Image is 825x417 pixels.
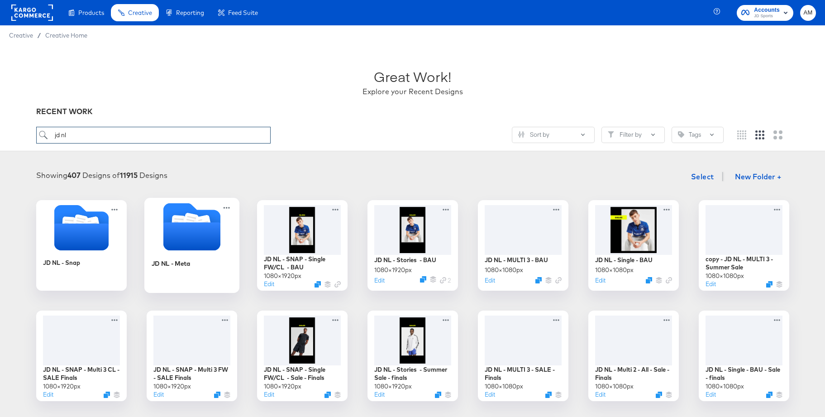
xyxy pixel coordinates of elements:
input: Search for a design [36,127,271,144]
button: Edit [374,276,385,285]
div: JD NL - Single - BAU1080×1080pxEditDuplicate [588,200,679,291]
span: Creative [9,32,33,39]
button: Edit [595,276,606,285]
button: Edit [374,390,385,399]
button: New Folder + [727,169,789,186]
button: Duplicate [420,276,426,283]
svg: Link [666,277,672,283]
div: 1080 × 1920 px [264,272,301,280]
svg: Filter [608,131,614,138]
div: JD NL - Multi 2 - All - Sale - Finals1080×1080pxEditDuplicate [588,311,679,401]
div: 1080 × 1080 px [595,382,634,391]
div: JD NL - SNAP - Multi 3 CL - SALE Finals1080×1920pxEditDuplicate [36,311,127,401]
div: JD NL - SNAP - Multi 3 FW - SALE Finals1080×1920pxEditDuplicate [147,311,237,401]
span: Feed Suite [228,9,258,16]
div: JD NL - Stories - BAU [374,256,436,264]
button: Select [687,168,718,186]
svg: Duplicate [104,392,110,398]
div: RECENT WORK [36,106,789,117]
svg: Large grid [773,130,782,139]
div: JD NL - SNAP - Multi 3 CL - SALE Finals [43,365,120,382]
div: 1080 × 1920 px [374,382,412,391]
button: Edit [43,390,53,399]
div: JD NL - Single - BAU - Sale - finals1080×1080pxEditDuplicate [699,311,789,401]
div: JD NL - MULTI 3 - SALE - Finals1080×1080pxEditDuplicate [478,311,568,401]
button: FilterFilter by [601,127,665,143]
button: SlidersSort by [512,127,595,143]
div: JD NL - Meta [144,198,239,293]
div: 1080 × 1920 px [264,382,301,391]
div: JD NL - Meta [151,259,190,268]
button: TagTags [672,127,724,143]
div: JD NL - Single - BAU - Sale - finals [706,365,782,382]
svg: Duplicate [646,277,652,283]
div: 1080 × 1920 px [43,382,81,391]
div: 1080 × 1080 px [485,266,523,274]
svg: Duplicate [315,281,321,288]
div: Great Work! [374,67,451,86]
strong: 407 [67,171,81,180]
button: Edit [485,276,495,285]
span: Products [78,9,104,16]
button: AM [800,5,816,21]
div: JD NL - SNAP - Single FW/CL - BAU [264,255,341,272]
button: Edit [595,390,606,399]
button: Edit [264,280,274,288]
div: copy - JD NL - MULTI 3 - Summer Sale [706,255,782,272]
svg: Duplicate [214,392,220,398]
svg: Link [334,281,341,288]
div: JD NL - MULTI 3 - SALE - Finals [485,365,562,382]
svg: Link [440,277,446,283]
span: Creative [128,9,152,16]
div: 1080 × 1920 px [374,266,412,274]
svg: Duplicate [766,281,773,288]
svg: Medium grid [755,130,764,139]
div: 1080 × 1080 px [485,382,523,391]
div: JD NL - SNAP - Single FW/CL - Sale - Finals [264,365,341,382]
div: 1080 × 1080 px [706,272,744,280]
div: JD NL - SNAP - Single FW/CL - BAU1080×1920pxEditDuplicate [257,200,348,291]
svg: Duplicate [435,392,441,398]
div: JD NL - MULTI 3 - BAU [485,256,548,264]
div: copy - JD NL - MULTI 3 - Summer Sale1080×1080pxEditDuplicate [699,200,789,291]
button: Duplicate [656,392,662,398]
div: JD NL - Stories - BAU1080×1920pxEditDuplicateLink 2 [367,200,458,291]
svg: Duplicate [766,392,773,398]
div: JD NL - Snap [36,200,127,291]
div: JD NL - Stories - Summer Sale - finals [374,365,451,382]
div: JD NL - SNAP - Single FW/CL - Sale - Finals1080×1920pxEditDuplicate [257,311,348,401]
span: JD Sports [754,13,780,20]
div: 2 [440,276,451,285]
div: JD NL - Single - BAU [595,256,653,264]
span: Reporting [176,9,204,16]
svg: Duplicate [535,277,542,283]
svg: Duplicate [324,392,331,398]
div: JD NL - Multi 2 - All - Sale - Finals [595,365,672,382]
svg: Sliders [518,131,525,138]
button: Edit [706,280,716,288]
a: Creative Home [45,32,87,39]
div: 1080 × 1080 px [595,266,634,274]
button: Edit [153,390,164,399]
svg: Small grid [737,130,746,139]
div: JD NL - Stories - Summer Sale - finals1080×1920pxEditDuplicate [367,311,458,401]
button: Edit [706,390,716,399]
span: / [33,32,45,39]
svg: Duplicate [545,392,552,398]
button: Edit [264,390,274,399]
div: Showing Designs of Designs [36,170,167,181]
svg: Folder [36,205,127,250]
div: 1080 × 1920 px [153,382,191,391]
strong: 11915 [120,171,138,180]
span: Select [691,170,714,183]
